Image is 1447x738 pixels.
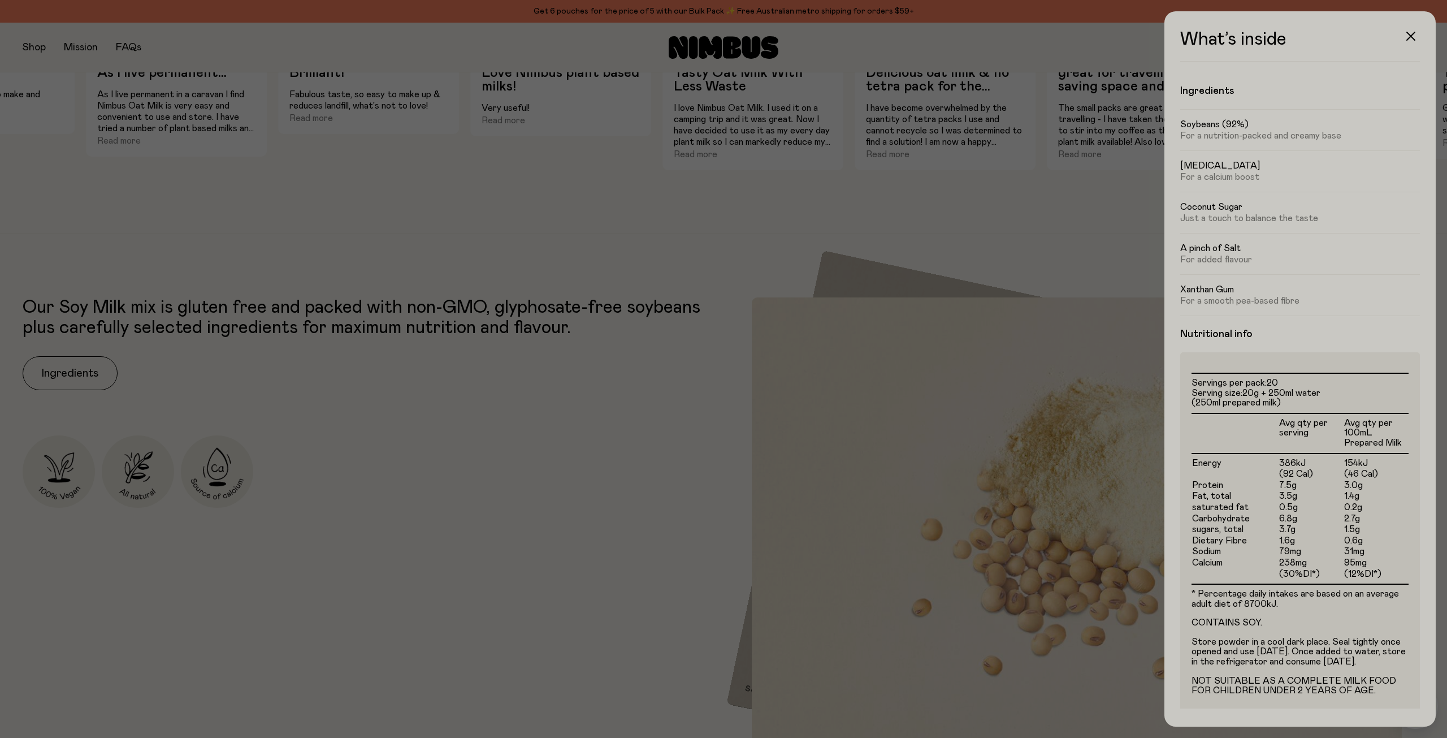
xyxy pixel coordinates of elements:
[1192,459,1221,468] span: Energy
[1344,546,1409,558] td: 31mg
[1279,558,1344,569] td: 238mg
[1192,525,1244,534] span: sugars, total
[1192,618,1409,628] p: CONTAINS SOY.
[1344,454,1409,469] td: 154kJ
[1192,389,1320,408] span: 20g + 250ml water (250ml prepared milk)
[1192,503,1249,512] span: saturated fat
[1279,454,1344,469] td: 386kJ
[1180,327,1420,341] h4: Nutritional info
[1344,413,1409,454] th: Avg qty per 100mL Prepared Milk
[1192,558,1223,567] span: Calcium
[1180,29,1420,62] h3: What’s inside
[1279,491,1344,502] td: 3.5g
[1344,558,1409,569] td: 95mg
[1279,502,1344,513] td: 0.5g
[1344,569,1409,584] td: (12%DI*)
[1192,481,1223,490] span: Protein
[1279,413,1344,454] th: Avg qty per serving
[1180,213,1420,224] p: Just a touch to balance the taste
[1180,295,1420,307] p: For a smooth pea-based fibre
[1180,84,1420,98] h4: Ingredients
[1344,524,1409,536] td: 1.5g
[1344,502,1409,513] td: 0.2g
[1279,524,1344,536] td: 3.7g
[1344,480,1409,491] td: 3.0g
[1192,547,1221,556] span: Sodium
[1279,536,1344,547] td: 1.6g
[1180,160,1420,171] h5: [MEDICAL_DATA]
[1279,513,1344,525] td: 6.8g
[1344,491,1409,502] td: 1.4g
[1267,378,1278,387] span: 20
[1344,513,1409,525] td: 2.7g
[1180,171,1420,183] p: For a calcium boost
[1192,536,1247,545] span: Dietary Fibre
[1192,637,1409,667] p: Store powder in a cool dark place. Seal tightly once opened and use [DATE]. Once added to water, ...
[1279,469,1344,480] td: (92 Cal)
[1180,284,1420,295] h5: Xanthan Gum
[1192,378,1409,389] li: Servings per pack:
[1180,119,1420,130] h5: Soybeans (92%)
[1192,676,1409,696] p: NOT SUITABLE AS A COMPLETE MILK FOOD FOR CHILDREN UNDER 2 YEARS OF AGE.
[1279,569,1344,584] td: (30%DI*)
[1192,389,1409,408] li: Serving size:
[1180,201,1420,213] h5: Coconut Sugar
[1192,491,1231,500] span: Fat, total
[1344,469,1409,480] td: (46 Cal)
[1192,589,1409,609] p: * Percentage daily intakes are based on an average adult diet of 8700kJ.
[1180,254,1420,265] p: For added flavour
[1279,546,1344,558] td: 79mg
[1344,536,1409,547] td: 0.6g
[1279,480,1344,491] td: 7.5g
[1192,514,1250,523] span: Carbohydrate
[1180,243,1420,254] h5: A pinch of Salt
[1180,130,1420,141] p: For a nutrition-packed and creamy base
